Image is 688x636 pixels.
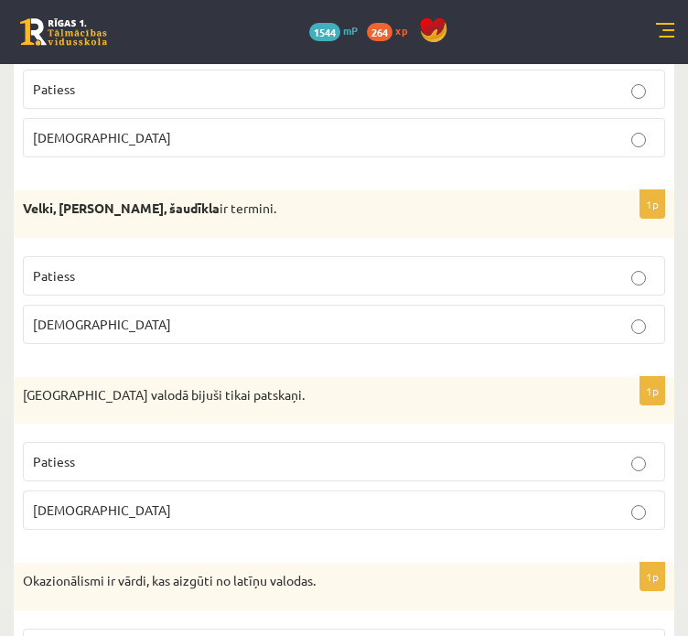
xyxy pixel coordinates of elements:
[33,316,171,332] span: [DEMOGRAPHIC_DATA]
[343,23,358,38] span: mP
[631,319,646,334] input: [DEMOGRAPHIC_DATA]
[367,23,392,41] span: 264
[309,23,340,41] span: 1544
[631,133,646,147] input: [DEMOGRAPHIC_DATA]
[640,562,665,591] p: 1p
[631,84,646,99] input: Patiess
[23,199,574,218] p: ir termini.
[33,267,75,284] span: Patiess
[23,572,574,590] p: Okazionālismi ir vārdi, kas aizgūti no latīņu valodas.
[33,453,75,469] span: Patiess
[640,376,665,405] p: 1p
[640,189,665,219] p: 1p
[631,457,646,471] input: Patiess
[631,505,646,520] input: [DEMOGRAPHIC_DATA]
[20,18,107,46] a: Rīgas 1. Tālmācības vidusskola
[23,386,574,404] p: [GEOGRAPHIC_DATA] valodā bijuši tikai patskaņi.
[33,501,171,518] span: [DEMOGRAPHIC_DATA]
[33,129,171,146] span: [DEMOGRAPHIC_DATA]
[395,23,407,38] span: xp
[33,81,75,97] span: Patiess
[631,271,646,286] input: Patiess
[367,23,416,38] a: 264 xp
[23,199,220,216] strong: Velki, [PERSON_NAME], šaudīkla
